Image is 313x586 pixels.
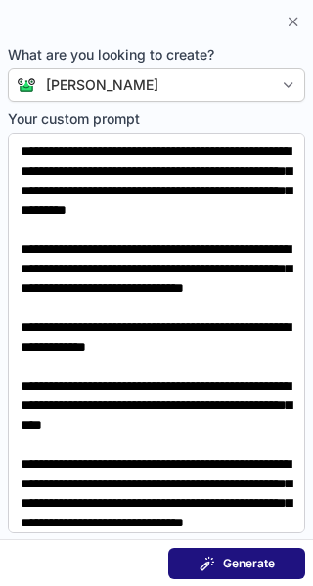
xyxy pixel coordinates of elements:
img: Connie from ContactOut [9,77,36,93]
span: Your custom prompt [8,109,305,129]
textarea: Your custom prompt [8,133,305,533]
button: Generate [168,548,305,579]
span: Generate [223,556,275,571]
div: [PERSON_NAME] [46,75,158,95]
span: What are you looking to create? [8,45,305,64]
